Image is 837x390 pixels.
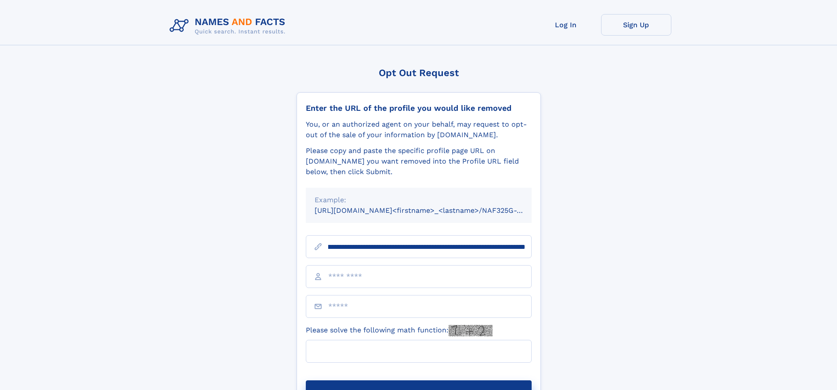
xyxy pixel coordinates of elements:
[306,103,532,113] div: Enter the URL of the profile you would like removed
[306,119,532,140] div: You, or an authorized agent on your behalf, may request to opt-out of the sale of your informatio...
[306,325,493,336] label: Please solve the following math function:
[531,14,601,36] a: Log In
[166,14,293,38] img: Logo Names and Facts
[297,67,541,78] div: Opt Out Request
[306,146,532,177] div: Please copy and paste the specific profile page URL on [DOMAIN_NAME] you want removed into the Pr...
[601,14,671,36] a: Sign Up
[315,206,548,215] small: [URL][DOMAIN_NAME]<firstname>_<lastname>/NAF325G-xxxxxxxx
[315,195,523,205] div: Example:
